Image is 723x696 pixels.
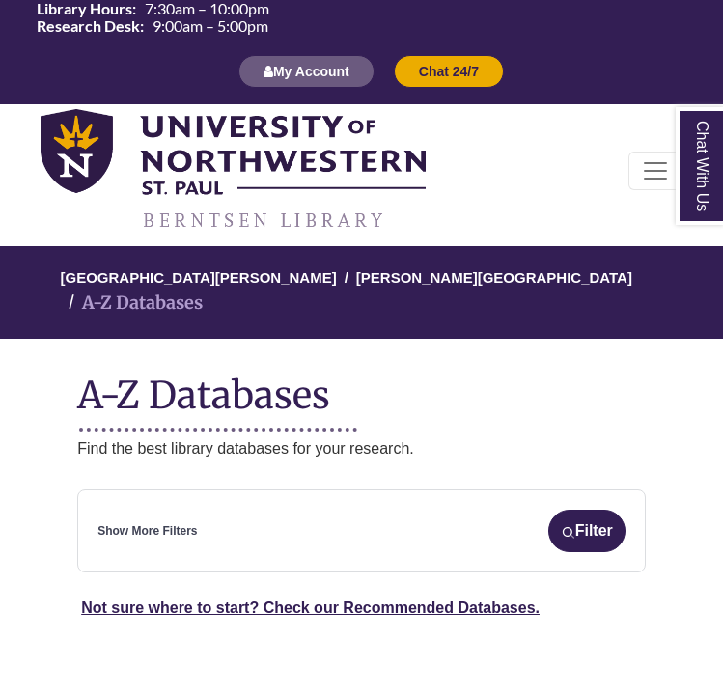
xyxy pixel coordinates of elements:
a: Chat 24/7 [394,63,504,79]
button: Filter [548,510,626,552]
p: Find the best library databases for your research. [77,436,646,461]
span: 9:00am – 5:00pm [153,18,268,34]
img: library_home [41,109,426,232]
li: A-Z Databases [61,290,203,318]
a: [PERSON_NAME][GEOGRAPHIC_DATA] [356,266,632,286]
a: Show More Filters [97,522,197,541]
th: Research Desk: [29,17,145,35]
h1: A-Z Databases [77,358,646,417]
a: My Account [238,63,375,79]
button: Chat 24/7 [394,55,504,88]
button: My Account [238,55,375,88]
button: Toggle navigation [628,152,682,190]
span: 7:30am – 10:00pm [145,1,269,16]
a: [GEOGRAPHIC_DATA][PERSON_NAME] [61,266,337,286]
a: Not sure where to start? Check our Recommended Databases. [81,599,540,616]
nav: breadcrumb [77,246,646,339]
